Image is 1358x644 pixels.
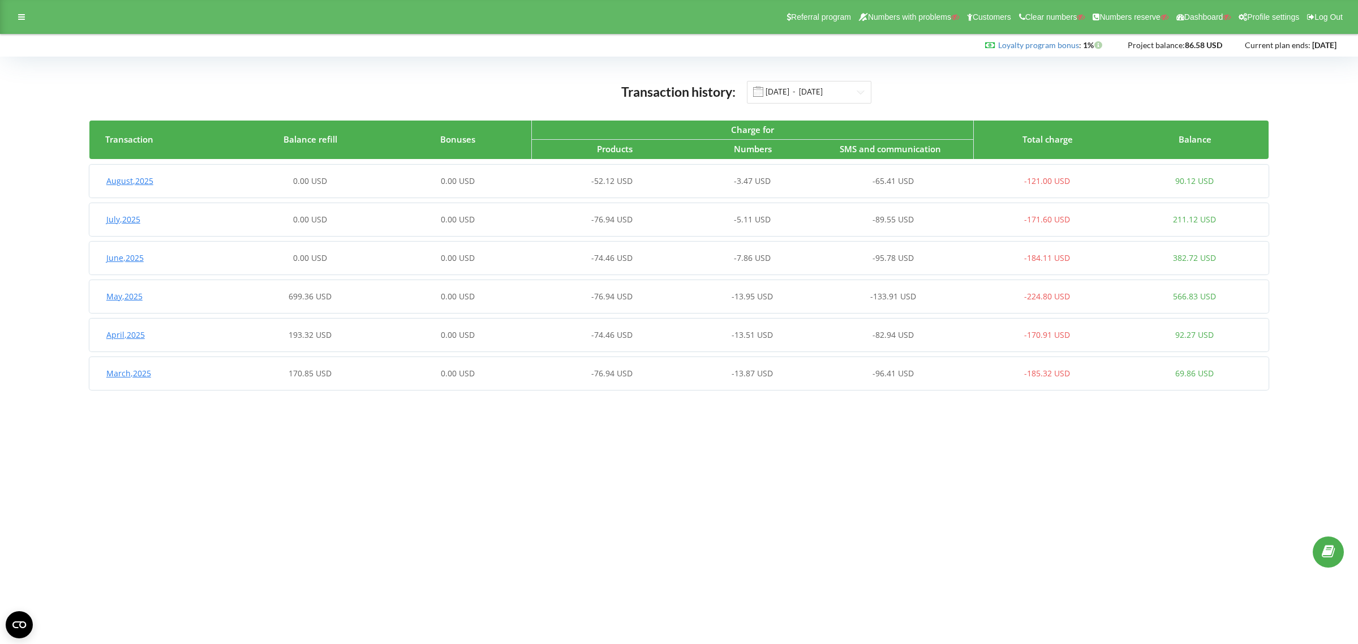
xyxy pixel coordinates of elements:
span: 0.00 USD [441,175,475,186]
span: Numbers [734,143,772,154]
span: Charge for [731,124,774,135]
span: Total charge [1022,134,1073,145]
span: -96.41 USD [873,368,914,379]
span: 0.00 USD [441,214,475,225]
span: 0.00 USD [441,291,475,302]
span: May , 2025 [106,291,143,302]
span: 566.83 USD [1173,291,1216,302]
span: June , 2025 [106,252,144,263]
span: Numbers reserve [1099,12,1160,22]
span: 69.86 USD [1175,368,1214,379]
span: 0.00 USD [441,368,475,379]
span: 0.00 USD [293,252,327,263]
span: 382.72 USD [1173,252,1216,263]
button: Open CMP widget [6,611,33,638]
span: 193.32 USD [289,329,332,340]
span: 92.27 USD [1175,329,1214,340]
span: Dashboard [1184,12,1223,22]
span: -170.91 USD [1024,329,1070,340]
span: -95.78 USD [873,252,914,263]
strong: [DATE] [1312,40,1336,50]
strong: 86.58 USD [1185,40,1222,50]
span: Profile settings [1247,12,1299,22]
span: -65.41 USD [873,175,914,186]
strong: 1% [1083,40,1105,50]
span: 0.00 USD [441,329,475,340]
span: 0.00 USD [293,214,327,225]
span: -13.87 USD [732,368,773,379]
span: Balance [1179,134,1211,145]
span: -224.80 USD [1024,291,1070,302]
span: 211.12 USD [1173,214,1216,225]
span: Customers [973,12,1011,22]
span: 0.00 USD [293,175,327,186]
span: -184.11 USD [1024,252,1070,263]
span: 699.36 USD [289,291,332,302]
span: August , 2025 [106,175,153,186]
span: Current plan ends: [1245,40,1310,50]
span: July , 2025 [106,214,140,225]
span: SMS and сommunication [840,143,941,154]
span: : [998,40,1081,50]
span: April , 2025 [106,329,145,340]
span: March , 2025 [106,368,151,379]
span: Bonuses [440,134,475,145]
span: 170.85 USD [289,368,332,379]
span: -76.94 USD [591,214,633,225]
span: -76.94 USD [591,368,633,379]
span: -5.11 USD [734,214,771,225]
span: 0.00 USD [441,252,475,263]
span: Transaction [105,134,153,145]
span: -7.86 USD [734,252,771,263]
span: Products [597,143,633,154]
span: -74.46 USD [591,252,633,263]
span: Numbers with problems [868,12,951,22]
span: -74.46 USD [591,329,633,340]
span: -82.94 USD [873,329,914,340]
span: -89.55 USD [873,214,914,225]
span: -76.94 USD [591,291,633,302]
span: -3.47 USD [734,175,771,186]
span: -185.32 USD [1024,368,1070,379]
a: Loyalty program bonus [998,40,1079,50]
span: -52.12 USD [591,175,633,186]
span: -133.91 USD [870,291,916,302]
span: -171.60 USD [1024,214,1070,225]
span: Clear numbers [1025,12,1077,22]
span: Referral program [791,12,851,22]
span: 90.12 USD [1175,175,1214,186]
span: -13.51 USD [732,329,773,340]
span: Project balance: [1128,40,1185,50]
span: Log Out [1314,12,1343,22]
span: -13.95 USD [732,291,773,302]
span: Transaction history: [621,84,736,100]
span: -121.00 USD [1024,175,1070,186]
span: Balance refill [283,134,337,145]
